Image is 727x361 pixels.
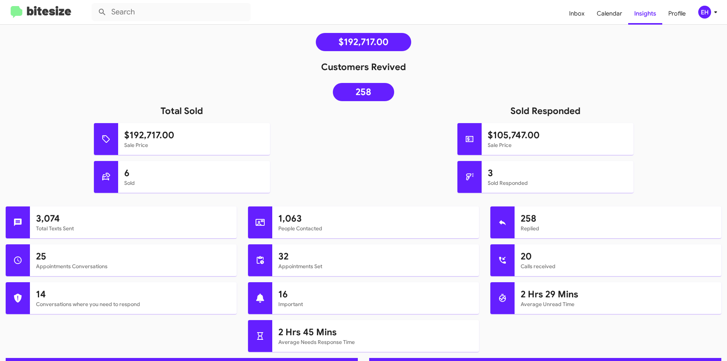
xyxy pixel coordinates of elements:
[488,167,627,179] h1: 3
[363,105,727,117] h1: Sold Responded
[591,3,628,25] a: Calendar
[628,3,662,25] a: Insights
[521,300,715,308] mat-card-subtitle: Average Unread Time
[36,263,231,270] mat-card-subtitle: Appointments Conversations
[521,250,715,263] h1: 20
[36,288,231,300] h1: 14
[124,129,264,141] h1: $192,717.00
[36,250,231,263] h1: 25
[124,141,264,149] mat-card-subtitle: Sale Price
[488,129,627,141] h1: $105,747.00
[124,179,264,187] mat-card-subtitle: Sold
[278,250,473,263] h1: 32
[36,300,231,308] mat-card-subtitle: Conversations where you need to respond
[521,263,715,270] mat-card-subtitle: Calls received
[521,288,715,300] h1: 2 Hrs 29 Mins
[92,3,251,21] input: Search
[278,263,473,270] mat-card-subtitle: Appointments Set
[521,213,715,225] h1: 258
[278,300,473,308] mat-card-subtitle: Important
[488,179,627,187] mat-card-subtitle: Sold Responded
[36,225,231,232] mat-card-subtitle: Total Texts Sent
[124,167,264,179] h1: 6
[36,213,231,225] h1: 3,074
[278,225,473,232] mat-card-subtitle: People Contacted
[278,288,473,300] h1: 16
[662,3,692,25] a: Profile
[692,6,719,19] button: EH
[488,141,627,149] mat-card-subtitle: Sale Price
[698,6,711,19] div: EH
[278,338,473,346] mat-card-subtitle: Average Needs Response Time
[356,88,371,96] span: 258
[521,225,715,232] mat-card-subtitle: Replied
[339,38,388,46] span: $192,717.00
[278,213,473,225] h1: 1,063
[278,326,473,338] h1: 2 Hrs 45 Mins
[563,3,591,25] a: Inbox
